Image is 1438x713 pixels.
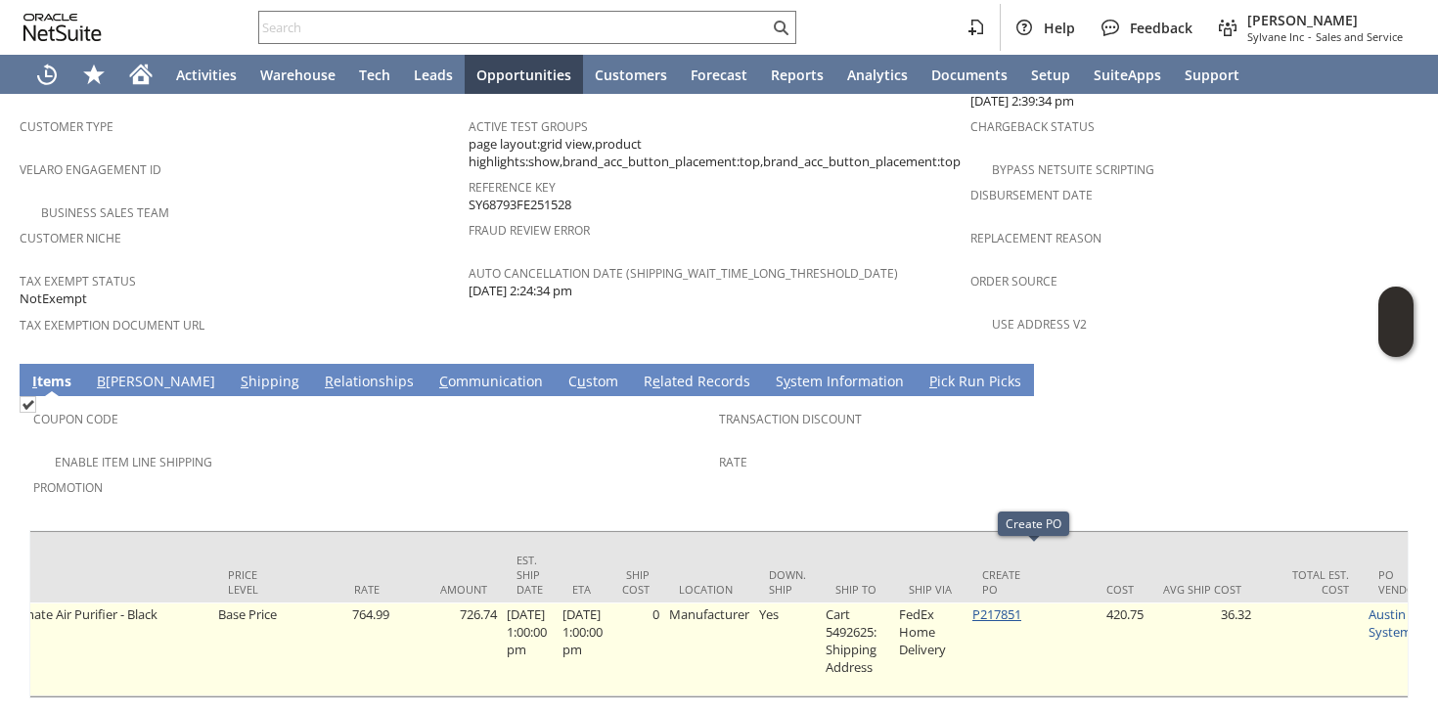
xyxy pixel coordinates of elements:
span: Forecast [691,66,747,84]
svg: Search [769,16,792,39]
div: Rate [301,582,380,597]
span: R [325,372,334,390]
a: Reports [759,55,835,94]
a: Disbursement Date [970,187,1093,203]
a: Support [1173,55,1251,94]
a: Auto Cancellation Date (shipping_wait_time_long_threshold_date) [469,265,898,282]
a: B[PERSON_NAME] [92,372,220,393]
td: 0 [607,602,664,696]
span: Activities [176,66,237,84]
td: 764.99 [287,602,394,696]
a: Setup [1019,55,1082,94]
a: Promotion [33,479,103,496]
td: Cart 5492625: Shipping Address [821,602,894,696]
div: Amount [409,582,487,597]
a: Fraud Review Error [469,222,590,239]
a: System Information [771,372,909,393]
span: Reports [771,66,824,84]
a: Related Records [639,372,755,393]
td: Manufacturer [664,602,754,696]
span: Customers [595,66,667,84]
span: B [97,372,106,390]
span: NotExempt [20,290,87,308]
a: Tech [347,55,402,94]
a: SuiteApps [1082,55,1173,94]
span: I [32,372,37,390]
div: ETA [572,582,593,597]
a: Shipping [236,372,304,393]
div: Total Est. Cost [1271,567,1349,597]
a: Active Test Groups [469,118,588,135]
a: Customer Niche [20,230,121,246]
div: Create PO [982,567,1026,597]
div: PO Vendor [1378,567,1422,597]
iframe: Click here to launch Oracle Guided Learning Help Panel [1378,287,1414,357]
div: Ship Via [909,582,953,597]
a: Relationships [320,372,419,393]
span: e [652,372,660,390]
a: Order Source [970,273,1057,290]
div: Cost [1056,582,1134,597]
a: Custom [563,372,623,393]
span: Support [1185,66,1239,84]
td: FedEx Home Delivery [894,602,967,696]
span: [DATE] 2:39:34 pm [970,92,1074,111]
a: Items [27,372,76,393]
a: Opportunities [465,55,583,94]
svg: Shortcuts [82,63,106,86]
div: Price Level [228,567,272,597]
span: Leads [414,66,453,84]
a: Business Sales Team [41,204,169,221]
div: Create PO [1006,515,1061,532]
span: Oracle Guided Learning Widget. To move around, please hold and drag [1378,323,1414,358]
svg: Home [129,63,153,86]
a: Forecast [679,55,759,94]
img: Checked [20,396,36,413]
a: Customer Type [20,118,113,135]
span: Opportunities [476,66,571,84]
span: Analytics [847,66,908,84]
span: SY68793FE251528 [469,196,571,214]
a: Use Address V2 [992,316,1087,333]
a: Coupon Code [33,411,118,427]
svg: Recent Records [35,63,59,86]
a: Enable Item Line Shipping [55,454,212,470]
span: - [1308,29,1312,44]
svg: logo [23,14,102,41]
a: Tax Exempt Status [20,273,136,290]
a: Recent Records [23,55,70,94]
a: Communication [434,372,548,393]
td: 36.32 [1148,602,1256,696]
a: Customers [583,55,679,94]
a: Documents [920,55,1019,94]
span: Sylvane Inc [1247,29,1304,44]
span: Setup [1031,66,1070,84]
div: Est. Ship Date [517,553,543,597]
a: Velaro Engagement ID [20,161,161,178]
span: Documents [931,66,1008,84]
input: Search [259,16,769,39]
a: Transaction Discount [719,411,862,427]
span: Warehouse [260,66,336,84]
span: Feedback [1130,19,1192,37]
div: Location [679,582,740,597]
span: u [577,372,586,390]
td: 420.75 [1041,602,1148,696]
a: Replacement reason [970,230,1101,246]
a: Austin Air Systems [1369,605,1424,641]
span: SuiteApps [1094,66,1161,84]
td: [DATE] 1:00:00 pm [502,602,558,696]
div: Ship To [835,582,879,597]
td: 726.74 [394,602,502,696]
a: Chargeback Status [970,118,1095,135]
span: y [784,372,790,390]
td: Base Price [213,602,287,696]
span: [PERSON_NAME] [1247,11,1403,29]
a: Unrolled view on [1383,368,1407,391]
div: Down. Ship [769,567,806,597]
div: Shortcuts [70,55,117,94]
a: Rate [719,454,747,470]
a: Pick Run Picks [924,372,1026,393]
span: S [241,372,248,390]
td: Yes [754,602,821,696]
